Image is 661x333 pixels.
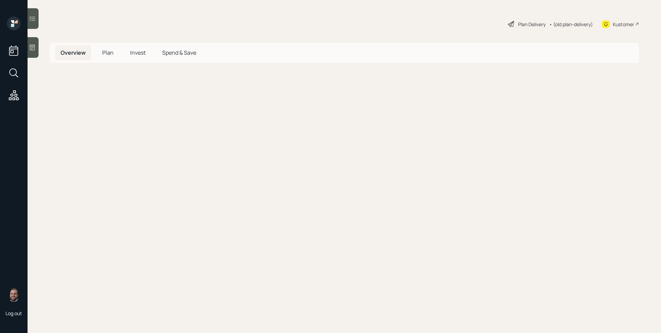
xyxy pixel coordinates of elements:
[549,21,593,28] div: • (old plan-delivery)
[7,288,21,302] img: james-distasi-headshot.png
[162,49,196,56] span: Spend & Save
[61,49,86,56] span: Overview
[130,49,146,56] span: Invest
[613,21,634,28] div: Kustomer
[102,49,114,56] span: Plan
[518,21,546,28] div: Plan Delivery
[6,310,22,316] div: Log out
